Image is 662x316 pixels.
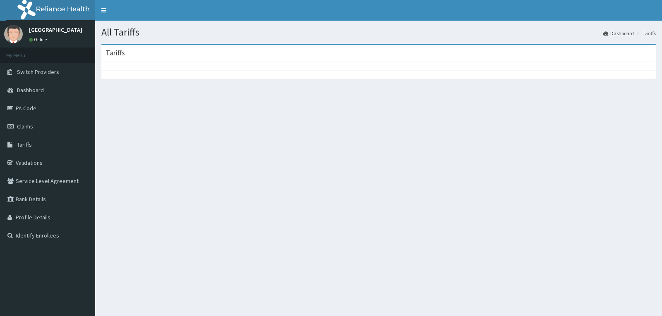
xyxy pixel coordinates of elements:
[17,141,32,148] span: Tariffs
[29,27,82,33] p: [GEOGRAPHIC_DATA]
[17,123,33,130] span: Claims
[603,30,634,37] a: Dashboard
[17,68,59,76] span: Switch Providers
[106,49,125,57] h3: Tariffs
[101,27,656,38] h1: All Tariffs
[635,30,656,37] li: Tariffs
[29,37,49,43] a: Online
[17,86,44,94] span: Dashboard
[4,25,23,43] img: User Image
